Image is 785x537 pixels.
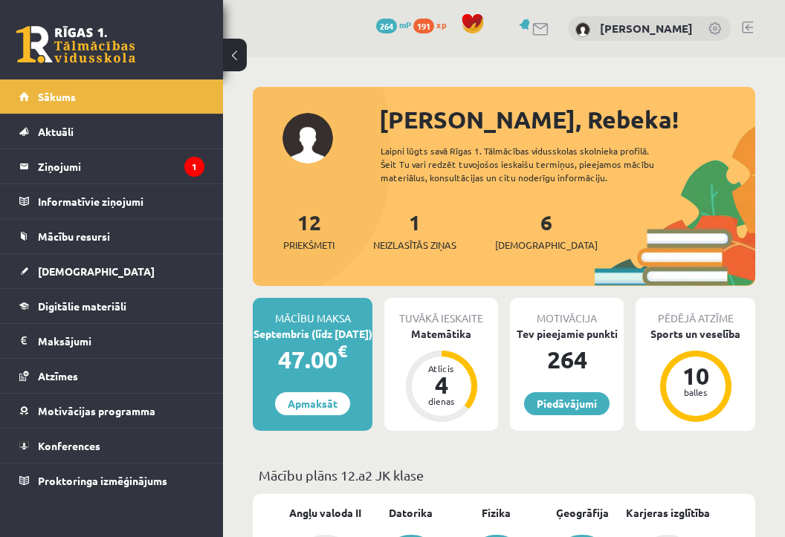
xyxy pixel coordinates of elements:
[384,326,498,424] a: Matemātika Atlicis 4 dienas
[38,125,74,138] span: Aktuāli
[413,19,453,30] a: 191 xp
[413,19,434,33] span: 191
[510,342,624,377] div: 264
[495,238,598,253] span: [DEMOGRAPHIC_DATA]
[337,340,347,362] span: €
[636,298,755,326] div: Pēdējā atzīme
[419,373,464,397] div: 4
[419,364,464,373] div: Atlicis
[38,184,204,218] legend: Informatīvie ziņojumi
[19,463,204,498] a: Proktoringa izmēģinājums
[38,264,155,278] span: [DEMOGRAPHIC_DATA]
[259,465,749,485] p: Mācību plāns 12.a2 JK klase
[376,19,397,33] span: 264
[626,505,710,521] a: Karjeras izglītība
[38,149,204,183] legend: Ziņojumi
[384,326,498,342] div: Matemātika
[19,149,204,183] a: Ziņojumi1
[38,299,126,313] span: Digitālie materiāli
[373,209,456,253] a: 1Neizlasītās ziņas
[379,102,755,137] div: [PERSON_NAME], Rebeka!
[253,342,372,377] div: 47.00
[253,326,372,342] div: Septembris (līdz [DATE])
[38,404,155,417] span: Motivācijas programma
[575,22,590,37] img: Rebeka Trofimova
[373,238,456,253] span: Neizlasītās ziņas
[482,505,511,521] a: Fizika
[376,19,411,30] a: 264 mP
[436,19,446,30] span: xp
[19,429,204,463] a: Konferences
[283,209,335,253] a: 12Priekšmeti
[381,144,682,184] div: Laipni lūgts savā Rīgas 1. Tālmācības vidusskolas skolnieka profilā. Šeit Tu vari redzēt tuvojošo...
[38,230,110,243] span: Mācību resursi
[19,254,204,288] a: [DEMOGRAPHIC_DATA]
[673,364,718,388] div: 10
[510,326,624,342] div: Tev pieejamie punkti
[289,505,361,521] a: Angļu valoda II
[19,79,204,114] a: Sākums
[556,505,609,521] a: Ģeogrāfija
[399,19,411,30] span: mP
[495,209,598,253] a: 6[DEMOGRAPHIC_DATA]
[19,114,204,149] a: Aktuāli
[636,326,755,342] div: Sports un veselība
[673,388,718,397] div: balles
[275,392,350,415] a: Apmaksāt
[419,397,464,406] div: dienas
[524,392,610,415] a: Piedāvājumi
[19,184,204,218] a: Informatīvie ziņojumi
[19,289,204,323] a: Digitālie materiāli
[19,219,204,253] a: Mācību resursi
[19,394,204,428] a: Motivācijas programma
[38,439,100,452] span: Konferences
[636,326,755,424] a: Sports un veselība 10 balles
[38,90,76,103] span: Sākums
[38,369,78,383] span: Atzīmes
[600,21,693,36] a: [PERSON_NAME]
[389,505,433,521] a: Datorika
[38,324,204,358] legend: Maksājumi
[19,324,204,358] a: Maksājumi
[16,26,135,63] a: Rīgas 1. Tālmācības vidusskola
[184,157,204,177] i: 1
[384,298,498,326] div: Tuvākā ieskaite
[38,474,167,487] span: Proktoringa izmēģinājums
[253,298,372,326] div: Mācību maksa
[510,298,624,326] div: Motivācija
[283,238,335,253] span: Priekšmeti
[19,359,204,393] a: Atzīmes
